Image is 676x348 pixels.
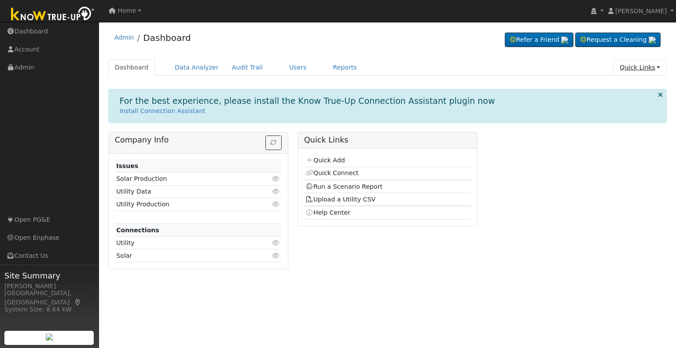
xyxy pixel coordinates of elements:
a: Install Connection Assistant [120,107,206,114]
strong: Issues [116,162,138,169]
i: Click to view [272,240,280,246]
a: Quick Add [305,157,345,164]
a: Admin [114,34,134,41]
td: Solar Production [115,172,255,185]
i: Click to view [272,201,280,207]
i: Click to view [272,176,280,182]
i: Click to view [272,188,280,194]
a: Quick Links [613,59,667,76]
a: Reports [327,59,364,76]
h5: Company Info [115,136,282,145]
a: Quick Connect [305,169,358,176]
i: Click to view [272,253,280,259]
a: Users [283,59,313,76]
div: System Size: 8.64 kW [4,305,94,314]
a: Data Analyzer [168,59,225,76]
td: Utility Production [115,198,255,211]
h5: Quick Links [304,136,471,145]
a: Audit Trail [225,59,269,76]
div: [PERSON_NAME] [4,282,94,291]
div: [GEOGRAPHIC_DATA], [GEOGRAPHIC_DATA] [4,289,94,307]
td: Utility [115,237,255,249]
a: Help Center [305,209,350,216]
a: Refer a Friend [505,33,573,48]
img: retrieve [649,37,656,44]
td: Solar [115,249,255,262]
span: [PERSON_NAME] [615,7,667,15]
span: Site Summary [4,270,94,282]
img: retrieve [561,37,568,44]
img: retrieve [46,333,53,341]
a: Dashboard [143,33,191,43]
img: Know True-Up [7,5,99,25]
a: Run a Scenario Report [305,183,382,190]
h1: For the best experience, please install the Know True-Up Connection Assistant plugin now [120,96,495,106]
td: Utility Data [115,185,255,198]
a: Request a Cleaning [575,33,661,48]
a: Dashboard [108,59,155,76]
strong: Connections [116,227,159,234]
a: Upload a Utility CSV [305,196,375,203]
span: Home [118,7,136,14]
a: Map [74,299,82,306]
